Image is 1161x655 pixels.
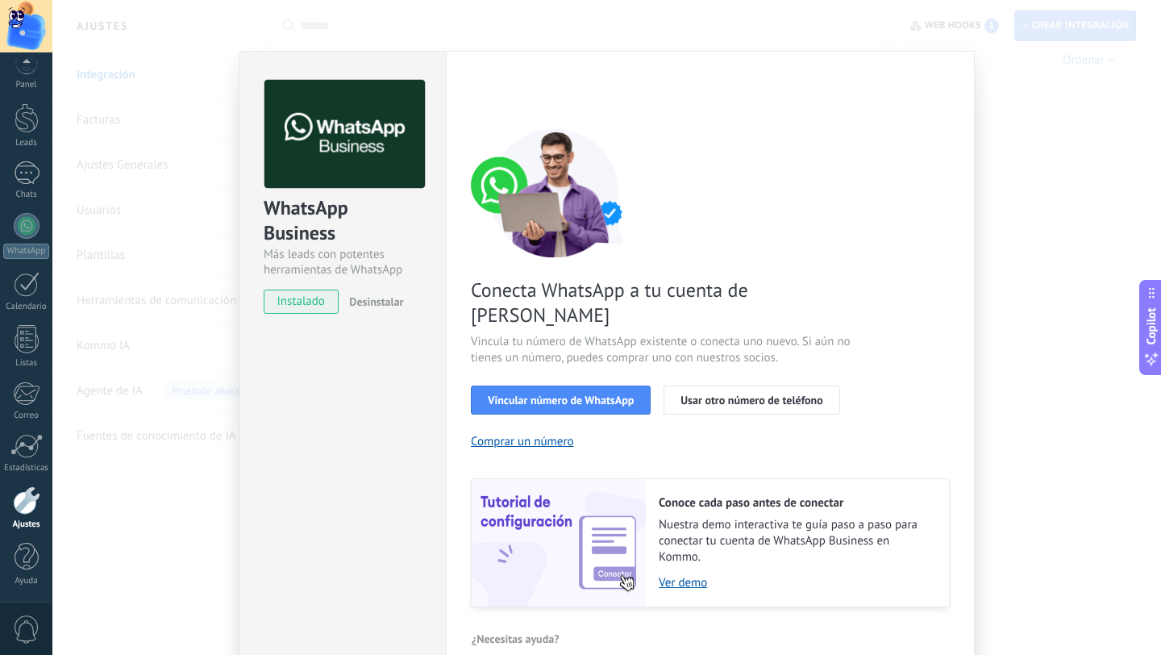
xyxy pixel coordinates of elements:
[264,290,338,314] span: instalado
[3,411,50,421] div: Correo
[471,627,560,651] button: ¿Necesitas ayuda?
[471,434,574,449] button: Comprar un número
[3,138,50,148] div: Leads
[471,334,855,366] span: Vincula tu número de WhatsApp existente o conecta uno nuevo. Si aún no tienes un número, puedes c...
[664,386,839,415] button: Usar otro número de teléfono
[680,394,822,406] span: Usar otro número de teléfono
[3,302,50,312] div: Calendario
[3,519,50,530] div: Ajustes
[264,195,422,247] div: WhatsApp Business
[3,80,50,90] div: Panel
[264,80,425,189] img: logo_main.png
[343,290,403,314] button: Desinstalar
[488,394,634,406] span: Vincular número de WhatsApp
[3,358,50,369] div: Listas
[471,386,651,415] button: Vincular número de WhatsApp
[471,128,640,257] img: connect number
[264,247,422,277] div: Más leads con potentes herramientas de WhatsApp
[659,575,933,590] a: Ver demo
[471,277,855,327] span: Conecta WhatsApp a tu cuenta de [PERSON_NAME]
[3,576,50,586] div: Ayuda
[3,244,49,259] div: WhatsApp
[3,463,50,474] div: Estadísticas
[1143,308,1159,345] span: Copilot
[659,517,933,565] span: Nuestra demo interactiva te guía paso a paso para conectar tu cuenta de WhatsApp Business en Kommo.
[3,190,50,200] div: Chats
[659,495,933,511] h2: Conoce cada paso antes de conectar
[472,633,560,645] span: ¿Necesitas ayuda?
[349,294,403,309] span: Desinstalar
